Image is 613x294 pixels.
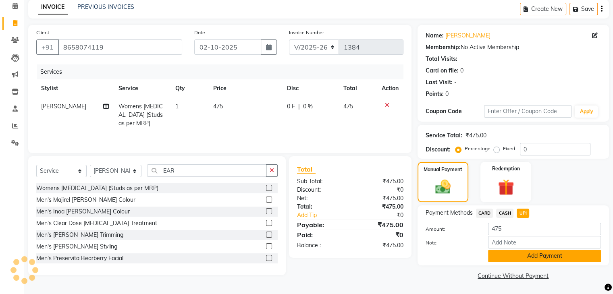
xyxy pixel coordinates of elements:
label: Invoice Number [289,29,324,36]
div: Men's Preservita Bearberry Facial [36,254,123,263]
span: 475 [343,103,353,110]
div: Men's [PERSON_NAME] Trimming [36,231,123,239]
span: 0 F [287,102,295,111]
div: No Active Membership [426,43,601,52]
div: Services [37,64,409,79]
div: Total Visits: [426,55,457,63]
button: Create New [520,3,566,15]
label: Amount: [420,226,482,233]
input: Search by Name/Mobile/Email/Code [58,39,182,55]
input: Enter Offer / Coupon Code [484,105,572,118]
label: Date [194,29,205,36]
div: Men's Inoa [PERSON_NAME] Colour [36,207,130,216]
div: Sub Total: [291,177,350,186]
span: 475 [213,103,223,110]
div: ₹475.00 [465,131,486,140]
div: Membership: [426,43,461,52]
div: ₹0 [360,211,409,219]
span: CASH [496,209,513,218]
button: +91 [36,39,59,55]
label: Fixed [503,145,515,152]
div: ₹0 [350,186,409,194]
label: Client [36,29,49,36]
button: Add Payment [488,250,601,262]
span: Womens [MEDICAL_DATA] (Studs as per MRP) [118,103,163,127]
div: Discount: [291,186,350,194]
div: ₹475.00 [350,241,409,250]
th: Action [377,79,403,97]
a: PREVIOUS INVOICES [77,3,134,10]
div: ₹475.00 [350,194,409,203]
th: Price [208,79,282,97]
div: ₹475.00 [350,220,409,230]
div: ₹475.00 [350,203,409,211]
div: Womens [MEDICAL_DATA] (Studs as per MRP) [36,184,158,193]
span: | [298,102,300,111]
button: Save [569,3,598,15]
span: [PERSON_NAME] [41,103,86,110]
div: Net: [291,194,350,203]
input: Search or Scan [148,164,266,177]
input: Amount [488,223,601,235]
span: Payment Methods [426,209,473,217]
div: Men's [PERSON_NAME] Styling [36,242,117,251]
span: 0 % [303,102,313,111]
label: Note: [420,239,482,246]
div: Payable: [291,220,350,230]
div: Last Visit: [426,78,453,87]
div: Total: [291,203,350,211]
div: Service Total: [426,131,462,140]
span: UPI [517,209,529,218]
div: Points: [426,90,444,98]
div: Card on file: [426,66,459,75]
div: Men's Clear Dose [MEDICAL_DATA] Treatment [36,219,157,228]
input: Add Note [488,236,601,248]
th: Stylist [36,79,114,97]
div: ₹0 [350,230,409,240]
div: Balance : [291,241,350,250]
th: Disc [282,79,339,97]
div: Paid: [291,230,350,240]
label: Percentage [465,145,490,152]
div: Men's Majirel [PERSON_NAME] Colour [36,196,135,204]
a: [PERSON_NAME] [445,31,490,40]
button: Apply [575,106,598,118]
th: Total [339,79,377,97]
img: _gift.svg [493,177,519,197]
div: - [454,78,457,87]
img: _cash.svg [430,178,455,196]
div: 0 [445,90,449,98]
div: Coupon Code [426,107,484,116]
span: CARD [476,209,493,218]
label: Manual Payment [424,166,462,173]
th: Service [114,79,170,97]
div: 0 [460,66,463,75]
div: Name: [426,31,444,40]
a: Add Tip [291,211,360,219]
label: Redemption [492,165,520,172]
th: Qty [170,79,208,97]
span: Total [297,165,316,174]
span: 1 [175,103,179,110]
div: ₹475.00 [350,177,409,186]
a: Continue Without Payment [419,272,607,280]
div: Discount: [426,145,451,154]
